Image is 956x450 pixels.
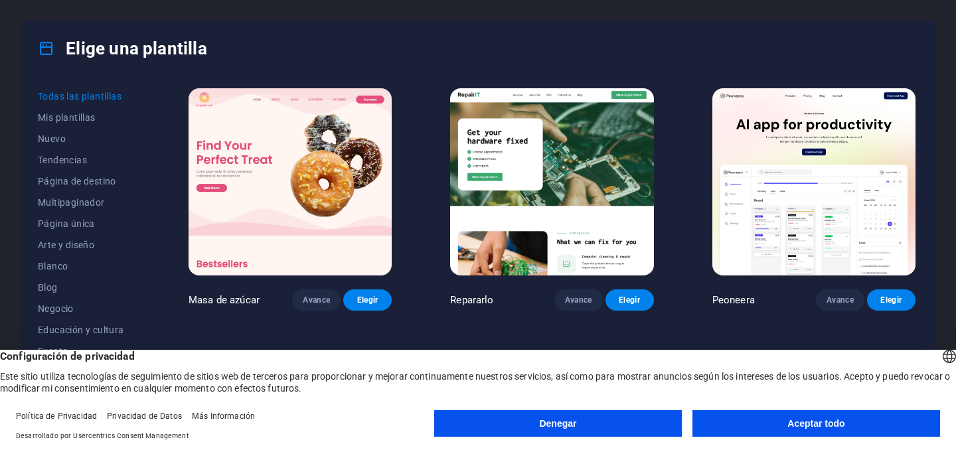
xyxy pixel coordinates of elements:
[450,294,493,306] font: Repararlo
[712,88,916,275] img: Peoneera
[816,289,864,311] button: Avance
[712,294,755,306] font: Peoneera
[38,176,116,187] font: Página de destino
[38,86,130,107] button: Todas las plantillas
[343,289,392,311] button: Elegir
[880,295,902,305] font: Elegir
[38,128,130,149] button: Nuevo
[38,197,105,208] font: Multipaginador
[189,88,392,275] img: Masa de azúcar
[38,340,130,362] button: Evento
[38,149,130,171] button: Tendencias
[38,261,68,271] font: Blanco
[38,91,121,102] font: Todas las plantillas
[867,289,916,311] button: Elegir
[66,38,207,58] font: Elige una plantilla
[38,234,130,256] button: Arte y diseño
[38,282,58,293] font: Blog
[189,294,260,306] font: Masa de azúcar
[38,171,130,192] button: Página de destino
[565,295,592,305] font: Avance
[357,295,378,305] font: Elegir
[827,295,854,305] font: Avance
[554,289,603,311] button: Avance
[303,295,330,305] font: Avance
[38,256,130,277] button: Blanco
[38,277,130,298] button: Blog
[38,303,74,314] font: Negocio
[38,192,130,213] button: Multipaginador
[38,298,130,319] button: Negocio
[38,218,95,229] font: Página única
[38,325,124,335] font: Educación y cultura
[38,240,94,250] font: Arte y diseño
[38,155,87,165] font: Tendencias
[38,213,130,234] button: Página única
[38,346,68,356] font: Evento
[450,88,653,275] img: Repararlo
[38,112,96,123] font: Mis plantillas
[38,133,66,144] font: Nuevo
[292,289,341,311] button: Avance
[619,295,640,305] font: Elegir
[605,289,654,311] button: Elegir
[38,319,130,340] button: Educación y cultura
[38,107,130,128] button: Mis plantillas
